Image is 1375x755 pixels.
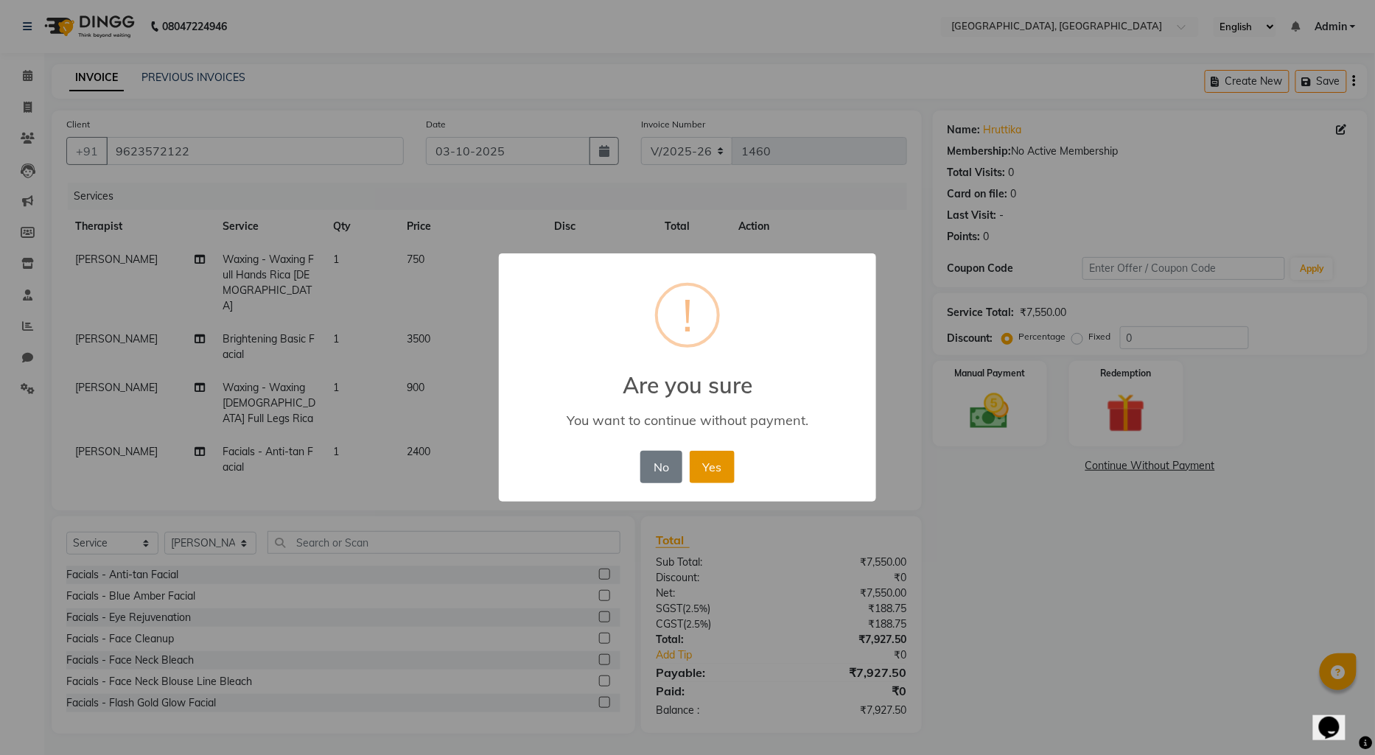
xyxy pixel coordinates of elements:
button: Yes [690,451,735,483]
div: You want to continue without payment. [520,412,855,429]
h2: Are you sure [499,354,876,398]
button: No [640,451,682,483]
div: ! [682,286,693,345]
iframe: chat widget [1313,696,1360,740]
